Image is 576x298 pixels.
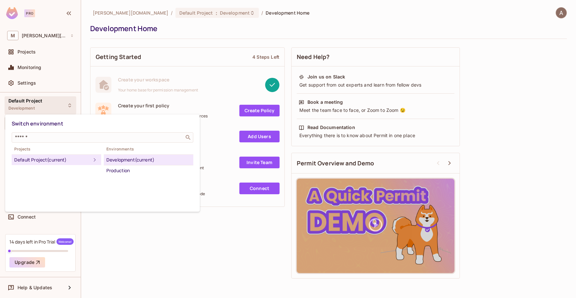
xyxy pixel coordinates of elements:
[12,120,63,127] span: Switch environment
[12,147,101,152] span: Projects
[106,167,191,174] div: Production
[14,156,91,164] div: Default Project (current)
[106,156,191,164] div: Development (current)
[104,147,193,152] span: Environments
